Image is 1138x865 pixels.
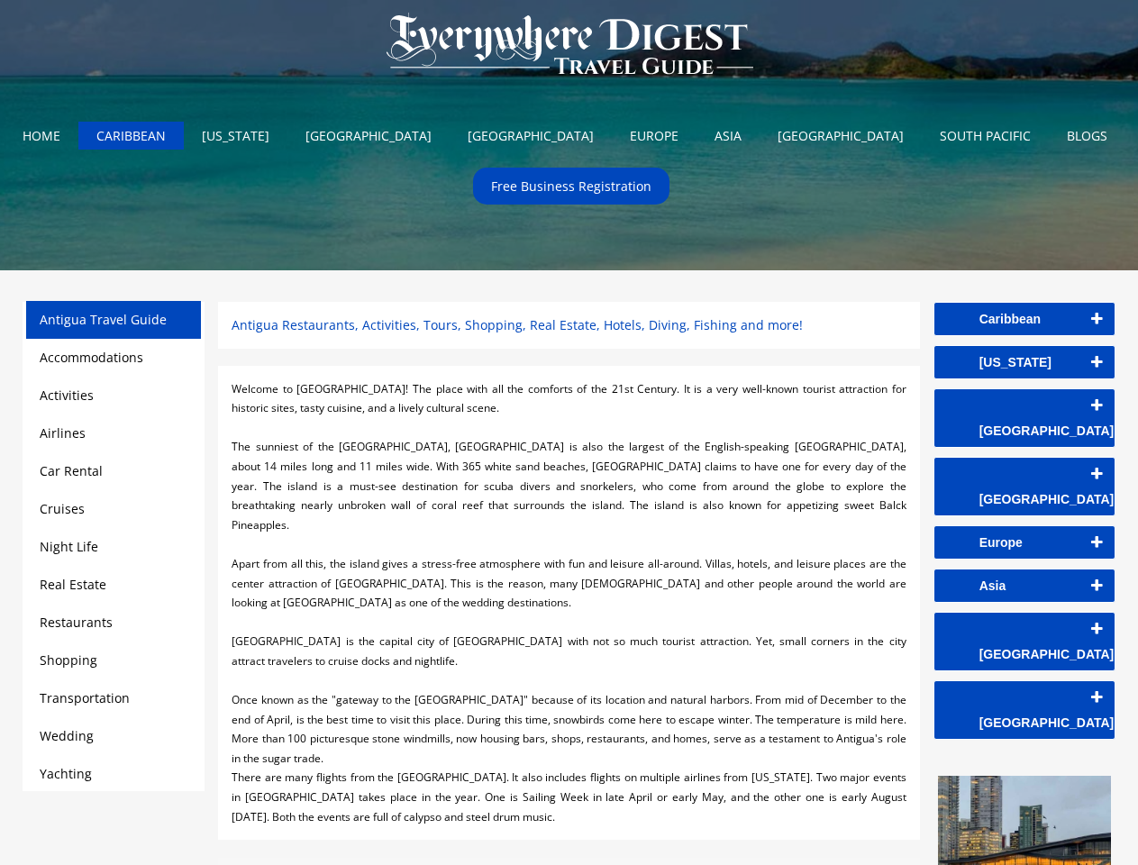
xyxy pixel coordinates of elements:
[454,122,607,150] a: [GEOGRAPHIC_DATA]
[478,172,665,200] a: Free Business Registration
[40,500,85,517] a: Cruises
[188,122,283,150] a: [US_STATE]
[292,122,445,150] a: [GEOGRAPHIC_DATA]
[764,122,917,150] a: [GEOGRAPHIC_DATA]
[40,765,92,782] a: Yachting
[934,526,1115,559] a: Europe
[934,569,1115,602] a: Asia
[232,316,803,333] span: Antigua Restaurants, Activities, Tours, Shopping, Real Estate, Hotels, Diving, Fishing and more!
[83,122,179,150] a: CARIBBEAN
[40,689,130,706] a: Transportation
[40,462,103,479] a: Car Rental
[40,387,94,404] a: Activities
[232,381,906,416] span: Welcome to [GEOGRAPHIC_DATA]! The place with all the comforts of the 21st Century. It is a very w...
[1053,122,1121,150] a: BLOGS
[40,727,94,744] a: Wedding
[40,614,113,631] a: Restaurants
[616,122,692,150] a: EUROPE
[934,303,1115,335] a: Caribbean
[40,538,98,555] a: Night Life
[701,122,755,150] a: ASIA
[9,122,74,150] a: HOME
[934,389,1115,447] a: [GEOGRAPHIC_DATA]
[232,633,906,669] span: [GEOGRAPHIC_DATA] is the capital city of [GEOGRAPHIC_DATA] with not so much tourist attraction. Y...
[934,458,1115,515] a: [GEOGRAPHIC_DATA]
[934,613,1115,670] a: [GEOGRAPHIC_DATA]
[40,349,143,366] a: Accommodations
[232,769,906,824] span: There are many flights from the [GEOGRAPHIC_DATA]. It also includes flights on multiple airlines ...
[934,681,1115,739] a: [GEOGRAPHIC_DATA]
[232,439,906,532] span: The sunniest of the [GEOGRAPHIC_DATA], [GEOGRAPHIC_DATA] is also the largest of the English-speak...
[40,651,97,669] a: Shopping
[232,692,906,766] span: Once known as the "gateway to the [GEOGRAPHIC_DATA]" because of its location and natural harbors....
[934,346,1115,378] a: [US_STATE]
[40,424,86,442] a: Airlines
[926,122,1044,150] a: SOUTH PACIFIC
[40,576,106,593] a: Real Estate
[40,311,167,328] a: Antigua Travel Guide
[232,556,906,610] span: Apart from all this, the island gives a stress-free atmosphere with fun and leisure all-around. V...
